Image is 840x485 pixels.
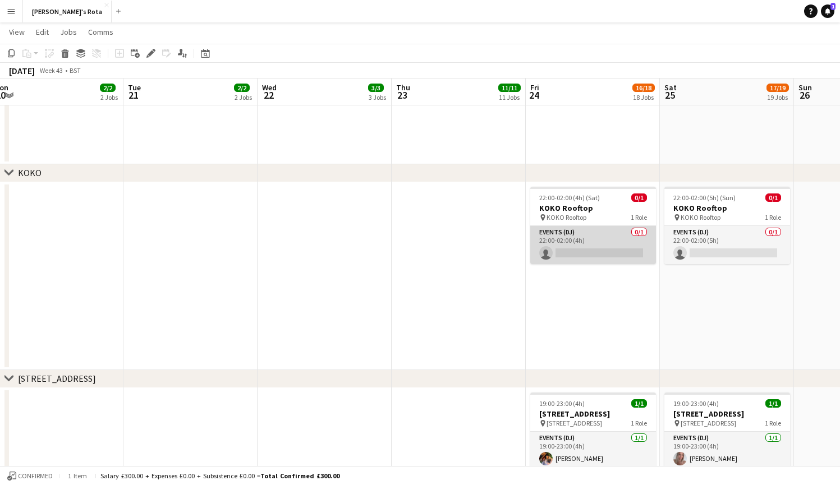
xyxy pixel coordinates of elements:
[664,392,790,470] app-job-card: 19:00-23:00 (4h)1/1[STREET_ADDRESS] [STREET_ADDRESS]1 RoleEvents (DJ)1/119:00-23:00 (4h)[PERSON_N...
[37,66,65,75] span: Week 43
[368,84,384,92] span: 3/3
[88,27,113,37] span: Comms
[234,84,250,92] span: 2/2
[673,193,736,202] span: 22:00-02:00 (5h) (Sun)
[23,1,112,22] button: [PERSON_NAME]'s Rota
[235,93,252,101] div: 2 Jobs
[260,89,277,101] span: 22
[632,84,655,92] span: 16/18
[499,93,520,101] div: 11 Jobs
[100,84,116,92] span: 2/2
[664,187,790,264] app-job-card: 22:00-02:00 (5h) (Sun)0/1KOKO Rooftop KOKO Rooftop1 RoleEvents (DJ)0/122:00-02:00 (5h)
[18,472,53,480] span: Confirmed
[9,27,25,37] span: View
[664,82,677,93] span: Sat
[547,213,586,221] span: KOKO Rooftop
[631,419,647,427] span: 1 Role
[797,89,812,101] span: 26
[539,399,585,408] span: 19:00-23:00 (4h)
[664,226,790,264] app-card-role: Events (DJ)0/122:00-02:00 (5h)
[830,3,836,10] span: 1
[36,27,49,37] span: Edit
[530,82,539,93] span: Fri
[765,399,781,408] span: 1/1
[681,419,736,427] span: [STREET_ADDRESS]
[539,193,600,202] span: 22:00-02:00 (4h) (Sat)
[9,65,35,76] div: [DATE]
[70,66,81,75] div: BST
[631,399,647,408] span: 1/1
[767,93,788,101] div: 19 Jobs
[765,419,781,427] span: 1 Role
[631,213,647,221] span: 1 Role
[530,432,656,470] app-card-role: Events (DJ)1/119:00-23:00 (4h)[PERSON_NAME]
[18,373,96,384] div: [STREET_ADDRESS]
[765,213,781,221] span: 1 Role
[126,89,141,101] span: 21
[663,89,677,101] span: 25
[6,470,54,482] button: Confirmed
[18,167,42,178] div: KOKO
[631,193,647,202] span: 0/1
[64,472,91,480] span: 1 item
[100,472,339,480] div: Salary £300.00 + Expenses £0.00 + Subsistence £0.00 =
[530,203,656,213] h3: KOKO Rooftop
[128,82,141,93] span: Tue
[396,82,410,93] span: Thu
[798,82,812,93] span: Sun
[529,89,539,101] span: 24
[765,193,781,202] span: 0/1
[530,392,656,470] app-job-card: 19:00-23:00 (4h)1/1[STREET_ADDRESS] [STREET_ADDRESS]1 RoleEvents (DJ)1/119:00-23:00 (4h)[PERSON_N...
[766,84,789,92] span: 17/19
[547,419,602,427] span: [STREET_ADDRESS]
[60,27,77,37] span: Jobs
[530,409,656,419] h3: [STREET_ADDRESS]
[100,93,118,101] div: 2 Jobs
[530,187,656,264] app-job-card: 22:00-02:00 (4h) (Sat)0/1KOKO Rooftop KOKO Rooftop1 RoleEvents (DJ)0/122:00-02:00 (4h)
[4,25,29,39] a: View
[260,472,339,480] span: Total Confirmed £300.00
[664,432,790,470] app-card-role: Events (DJ)1/119:00-23:00 (4h)[PERSON_NAME]
[31,25,53,39] a: Edit
[664,203,790,213] h3: KOKO Rooftop
[56,25,81,39] a: Jobs
[673,399,719,408] span: 19:00-23:00 (4h)
[633,93,654,101] div: 18 Jobs
[262,82,277,93] span: Wed
[530,226,656,264] app-card-role: Events (DJ)0/122:00-02:00 (4h)
[369,93,386,101] div: 3 Jobs
[84,25,118,39] a: Comms
[664,409,790,419] h3: [STREET_ADDRESS]
[498,84,521,92] span: 11/11
[394,89,410,101] span: 23
[821,4,834,18] a: 1
[681,213,720,221] span: KOKO Rooftop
